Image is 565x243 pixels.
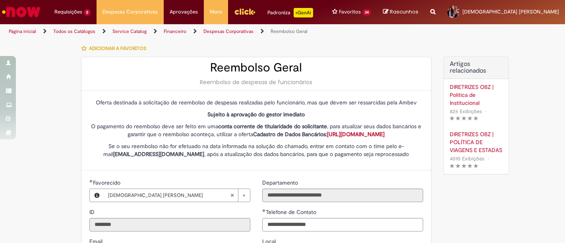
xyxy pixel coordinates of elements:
[103,8,158,16] span: Despesas Corporativas
[89,218,250,231] input: ID
[89,122,423,138] p: O pagamento do reembolso deve ser feito em uma , para atualizar seus dados bancários e garantir q...
[450,83,503,107] a: DIRETRIZES OBZ | Política de Institucional
[84,9,91,16] span: 2
[218,123,327,130] strong: conta corrente de titularidade do solicitante
[462,8,559,15] span: [DEMOGRAPHIC_DATA] [PERSON_NAME]
[234,6,255,17] img: click_logo_yellow_360x200.png
[226,189,238,202] abbr: Limpar campo Favorecido
[484,106,488,117] span: •
[164,28,186,35] a: Financeiro
[89,208,96,216] span: Somente leitura - ID
[90,189,104,202] button: Favorecido, Visualizar este registro Thais Cristina Caldeira Martins
[203,28,253,35] a: Despesas Corporativas
[262,218,423,231] input: Telefone de Contato
[6,24,371,39] ul: Trilhas de página
[294,8,313,17] p: +GenAi
[113,150,204,158] strong: [EMAIL_ADDRESS][DOMAIN_NAME]
[89,98,423,106] p: Oferta destinada à solicitação de reembolso de despesas realizadas pelo funcionário, mas que deve...
[93,179,122,186] span: Necessários - Favorecido
[53,28,95,35] a: Todos os Catálogos
[383,8,418,16] a: Rascunhos
[450,155,484,162] span: 4010 Exibições
[253,131,385,138] strong: Cadastro de Dados Bancários:
[327,131,385,138] a: [URL][DOMAIN_NAME]
[262,209,266,212] span: Obrigatório Preenchido
[54,8,82,16] span: Requisições
[210,8,222,16] span: More
[89,208,96,216] label: Somente leitura - ID
[108,189,230,202] span: [DEMOGRAPHIC_DATA] [PERSON_NAME]
[267,8,313,17] div: Padroniza
[89,179,93,183] span: Obrigatório Preenchido
[450,108,482,115] span: 826 Exibições
[104,189,250,202] a: [DEMOGRAPHIC_DATA] [PERSON_NAME]Limpar campo Favorecido
[450,61,503,75] h3: Artigos relacionados
[207,111,305,118] strong: Sujeito à aprovação do gestor imediato
[81,40,151,57] button: Adicionar a Favoritos
[89,61,423,74] h2: Reembolso Geral
[266,208,318,216] span: Telefone de Contato
[262,179,300,186] span: Somente leitura - Departamento
[89,45,146,52] span: Adicionar a Favoritos
[390,8,418,15] span: Rascunhos
[89,78,423,86] div: Reembolso de despesas de funcionários
[9,28,36,35] a: Página inicial
[112,28,147,35] a: Service Catalog
[339,8,361,16] span: Favoritos
[450,130,503,154] a: DIRETRIZES OBZ | POLÍTICA DE VIAGENS E ESTADAS
[271,28,308,35] a: Reembolso Geral
[89,142,423,158] p: Se o seu reembolso não for efetuado na data informada na solução do chamado, entrar em contato co...
[486,153,491,164] span: •
[262,179,300,187] label: Somente leitura - Departamento
[362,9,371,16] span: 34
[262,189,423,202] input: Departamento
[1,4,42,20] img: ServiceNow
[170,8,198,16] span: Aprovações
